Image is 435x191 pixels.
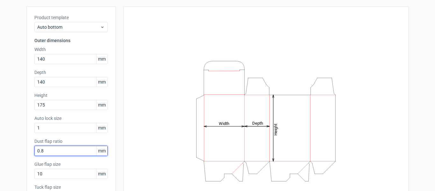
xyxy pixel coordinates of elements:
[34,37,108,44] h3: Outer dimensions
[34,46,108,53] label: Width
[96,100,107,110] span: mm
[219,121,229,126] tspan: Width
[273,123,278,135] tspan: Height
[34,138,108,144] label: Dust flap ratio
[96,169,107,179] span: mm
[34,184,108,190] label: Tuck flap size
[96,77,107,87] span: mm
[96,123,107,133] span: mm
[34,161,108,167] label: Glue flap size
[34,14,108,21] label: Product template
[34,115,108,121] label: Auto lock size
[96,54,107,64] span: mm
[96,146,107,156] span: mm
[252,121,263,126] tspan: Depth
[34,69,108,76] label: Depth
[37,24,100,30] span: Auto bottom
[34,92,108,99] label: Height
